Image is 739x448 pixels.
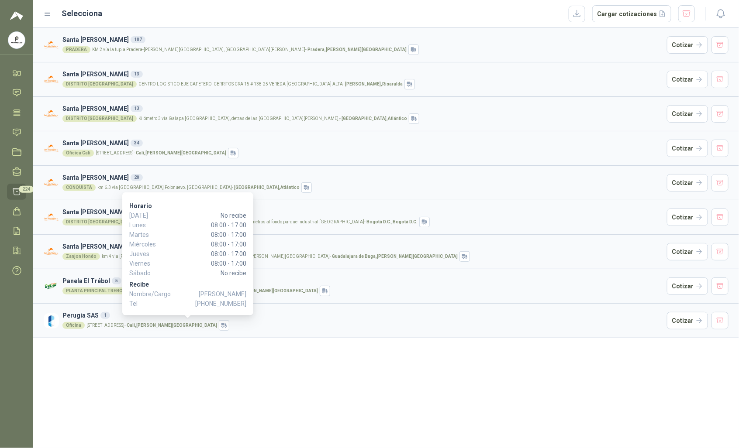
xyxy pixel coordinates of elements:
[100,312,110,319] div: 1
[62,242,663,251] h3: Santa [PERSON_NAME]
[667,105,708,123] button: Cotizar
[62,287,128,294] div: PLANTA PRINCIPAL TREBOL
[62,184,96,191] div: CONQUISTA
[44,313,59,328] img: Company Logo
[191,288,318,293] strong: [GEOGRAPHIC_DATA] , [PERSON_NAME][GEOGRAPHIC_DATA]
[62,115,137,122] div: DISTRITO [GEOGRAPHIC_DATA]
[62,7,103,20] h2: Selecciona
[44,72,59,87] img: Company Logo
[10,10,23,21] img: Logo peakr
[130,289,318,293] p: VEREDA SANJON DE PIEDRA -
[667,140,708,157] button: Cotizar
[44,38,59,53] img: Company Logo
[62,35,663,44] h3: Santa [PERSON_NAME]
[342,116,407,121] strong: [GEOGRAPHIC_DATA] , Atlántico
[44,210,59,225] img: Company Logo
[62,138,663,148] h3: Santa [PERSON_NAME]
[138,116,407,121] p: Kilómetro 3 vía Galapa [GEOGRAPHIC_DATA], detras de las [GEOGRAPHIC_DATA][PERSON_NAME], -
[131,71,143,78] div: 13
[62,150,94,157] div: Oficica Cali
[138,220,418,224] p: KM 1.2 Entrada al [GEOGRAPHIC_DATA][US_STATE] 800 metros al fondo parque industrial [GEOGRAPHIC_D...
[102,254,458,259] p: km 4 via [PERSON_NAME], [GEOGRAPHIC_DATA], [GEOGRAPHIC_DATA]. [PERSON_NAME][GEOGRAPHIC_DATA] -
[62,46,90,53] div: PRADERA
[667,312,708,329] button: Cotizar
[62,207,663,217] h3: Santa [PERSON_NAME]
[44,141,59,156] img: Company Logo
[7,184,26,200] a: 224
[667,277,708,295] button: Cotizar
[131,243,143,250] div: 19
[44,175,59,191] img: Company Logo
[62,69,663,79] h3: Santa [PERSON_NAME]
[96,151,226,155] p: [STREET_ADDRESS] -
[62,219,137,226] div: DISTRITO [GEOGRAPHIC_DATA]
[667,71,708,88] button: Cotizar
[307,47,407,52] strong: Pradera , [PERSON_NAME][GEOGRAPHIC_DATA]
[62,253,100,260] div: Zanjon Hondo
[127,323,217,328] strong: Cali , [PERSON_NAME][GEOGRAPHIC_DATA]
[131,140,143,147] div: 34
[19,186,34,193] span: 224
[62,311,663,320] h3: Perugia SAS
[667,174,708,192] button: Cotizar
[62,173,663,182] h3: Santa [PERSON_NAME]
[92,48,407,52] p: KM 2 vía la tupia Pradera-[PERSON_NAME][GEOGRAPHIC_DATA], [GEOGRAPHIC_DATA][PERSON_NAME] -
[592,5,671,23] button: Cargar cotizaciones
[366,219,418,224] strong: Bogotá D.C. , Bogotá D.C.
[62,276,663,286] h3: Panela El Trébol
[131,209,143,215] div: 12
[62,104,663,113] h3: Santa [PERSON_NAME]
[667,209,708,226] button: Cotizar
[86,323,217,328] p: [STREET_ADDRESS] -
[112,277,121,284] div: 5
[44,279,59,294] img: Company Logo
[44,106,59,122] img: Company Logo
[131,36,145,43] div: 107
[97,185,300,190] p: km 6.3 via [GEOGRAPHIC_DATA] Polonuevo. [GEOGRAPHIC_DATA] -
[131,174,143,181] div: 20
[345,82,403,86] strong: [PERSON_NAME] , Risaralda
[667,36,708,54] button: Cotizar
[138,82,403,86] p: CENTRO LOGISTICO EJE CAFETERO CERRITOS CRA 15 # 138-25 VEREDA [GEOGRAPHIC_DATA] ALTA -
[62,81,137,88] div: DISTRITO [GEOGRAPHIC_DATA]
[667,243,708,260] button: Cotizar
[8,32,25,48] img: Company Logo
[332,254,458,259] strong: Guadalajara de Buga , [PERSON_NAME][GEOGRAPHIC_DATA]
[44,244,59,260] img: Company Logo
[136,150,226,155] strong: Cali , [PERSON_NAME][GEOGRAPHIC_DATA]
[234,185,300,190] strong: [GEOGRAPHIC_DATA] , Atlántico
[62,322,85,329] div: Oficina
[131,105,143,112] div: 13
